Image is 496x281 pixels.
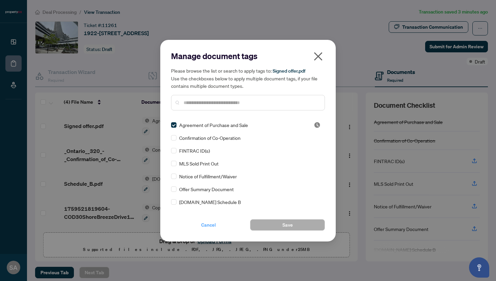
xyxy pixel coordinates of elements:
button: Save [250,219,325,231]
span: Notice of Fulfillment/Waiver [179,173,237,180]
span: MLS Sold Print Out [179,160,219,167]
button: Cancel [171,219,246,231]
span: [DOMAIN_NAME] Schedule B [179,198,241,206]
span: Cancel [201,220,216,230]
span: Agreement of Purchase and Sale [179,121,248,129]
span: FINTRAC ID(s) [179,147,210,154]
span: Offer Summary Document [179,185,234,193]
span: Confirmation of Co-Operation [179,134,241,142]
span: Signed offer.pdf [273,68,305,74]
button: Open asap [469,257,489,278]
span: close [313,51,324,62]
h5: Please browse the list or search to apply tags to: Use the checkboxes below to apply multiple doc... [171,67,325,90]
img: status [314,122,321,128]
h2: Manage document tags [171,51,325,61]
span: Pending Review [314,122,321,128]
